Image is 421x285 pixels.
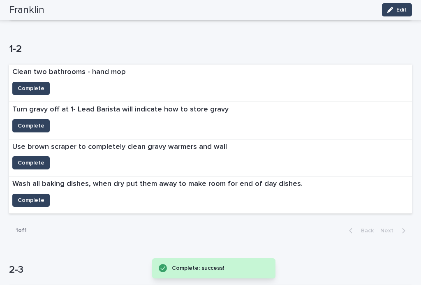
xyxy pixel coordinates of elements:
button: Next [377,227,412,234]
a: Turn gravy off at 1- Lead Barista will indicate how to store gravyComplete [9,102,412,139]
button: Complete [12,119,50,132]
h1: 2-3 [9,264,412,276]
button: Back [342,227,377,234]
button: Complete [12,82,50,95]
p: Clean two bathrooms - hand mop [12,68,126,77]
button: Complete [12,194,50,207]
h1: 1-2 [9,43,412,55]
h2: Franklin [9,4,44,16]
a: Wash all baking dishes, when dry put them away to make room for end of day dishes.Complete [9,176,412,214]
span: Complete [18,122,44,130]
span: Next [380,228,398,234]
button: Edit [382,3,412,16]
p: Turn gravy off at 1- Lead Barista will indicate how to store gravy [12,105,229,114]
p: 1 of 1 [9,220,33,241]
a: Use brown scraper to completely clean gravy warmers and wallComplete [9,139,412,177]
span: Complete [18,159,44,167]
div: Complete: success! [172,263,259,273]
a: Clean two bathrooms - hand mopComplete [9,65,412,102]
span: Complete [18,196,44,204]
span: Edit [396,7,407,13]
span: Complete [18,84,44,93]
p: Wash all baking dishes, when dry put them away to make room for end of day dishes. [12,180,303,189]
button: Complete [12,156,50,169]
p: Use brown scraper to completely clean gravy warmers and wall [12,143,227,152]
span: Back [356,228,374,234]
